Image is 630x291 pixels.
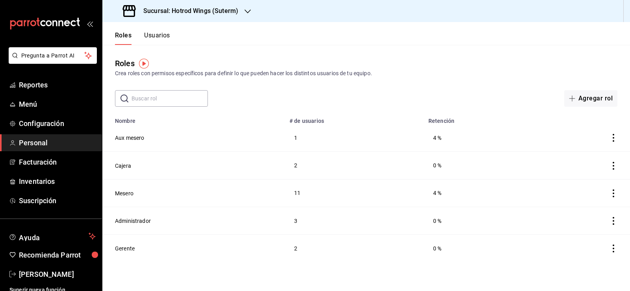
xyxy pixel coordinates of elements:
button: actions [610,162,617,170]
button: Pregunta a Parrot AI [9,47,97,64]
button: open_drawer_menu [87,20,93,27]
button: Mesero [115,189,133,197]
td: 0 % [424,207,536,234]
span: Pregunta a Parrot AI [21,52,85,60]
td: 11 [285,179,424,207]
span: Menú [19,99,96,109]
span: Suscripción [19,195,96,206]
th: # de usuarios [285,113,424,124]
div: navigation tabs [115,32,170,45]
div: Roles [115,57,135,69]
div: Crea roles con permisos específicos para definir lo que pueden hacer los distintos usuarios de tu... [115,69,617,78]
button: Administrador [115,217,151,225]
img: Tooltip marker [139,59,149,69]
button: Usuarios [144,32,170,45]
td: 2 [285,152,424,179]
button: Cajera [115,162,131,170]
td: 0 % [424,235,536,262]
button: Agregar rol [564,90,617,107]
input: Buscar rol [132,91,208,106]
th: Nombre [102,113,285,124]
span: [PERSON_NAME] [19,269,96,280]
button: actions [610,189,617,197]
a: Pregunta a Parrot AI [6,57,97,65]
span: Personal [19,137,96,148]
button: actions [610,134,617,142]
td: 3 [285,207,424,234]
td: 2 [285,235,424,262]
button: Gerente [115,245,135,252]
td: 0 % [424,152,536,179]
span: Reportes [19,80,96,90]
td: 4 % [424,124,536,152]
button: actions [610,245,617,252]
td: 1 [285,124,424,152]
span: Configuración [19,118,96,129]
h3: Sucursal: Hotrod Wings (Suterm) [137,6,238,16]
button: Roles [115,32,132,45]
span: Ayuda [19,232,85,241]
button: actions [610,217,617,225]
span: Inventarios [19,176,96,187]
span: Facturación [19,157,96,167]
th: Retención [424,113,536,124]
span: Recomienda Parrot [19,250,96,260]
td: 4 % [424,179,536,207]
button: Aux mesero [115,134,145,142]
